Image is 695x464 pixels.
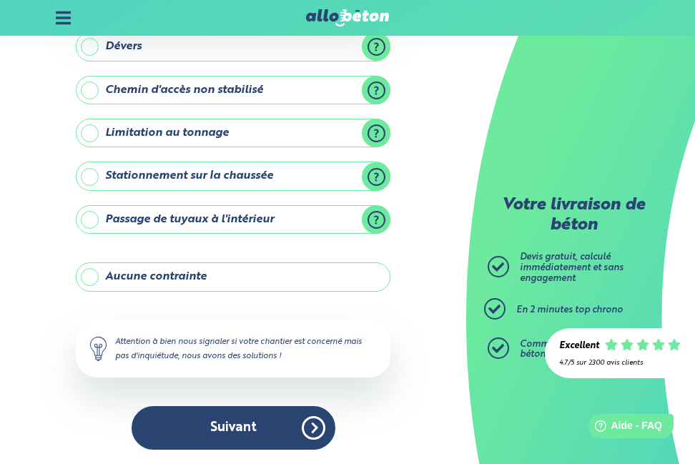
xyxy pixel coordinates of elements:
button: Suivant [132,406,335,450]
label: Dévers [76,32,390,61]
label: Limitation au tonnage [76,119,390,147]
label: Passage de tuyaux à l'intérieur [76,205,390,234]
label: Chemin d'accès non stabilisé [76,76,390,104]
div: Attention à bien nous signaler si votre chantier est concerné mais pas d'inquiétude, nous avons d... [76,320,390,377]
label: Stationnement sur la chaussée [76,162,390,190]
img: allobéton [306,9,389,26]
label: Aucune contrainte [76,262,390,291]
iframe: Help widget launcher [568,408,679,448]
